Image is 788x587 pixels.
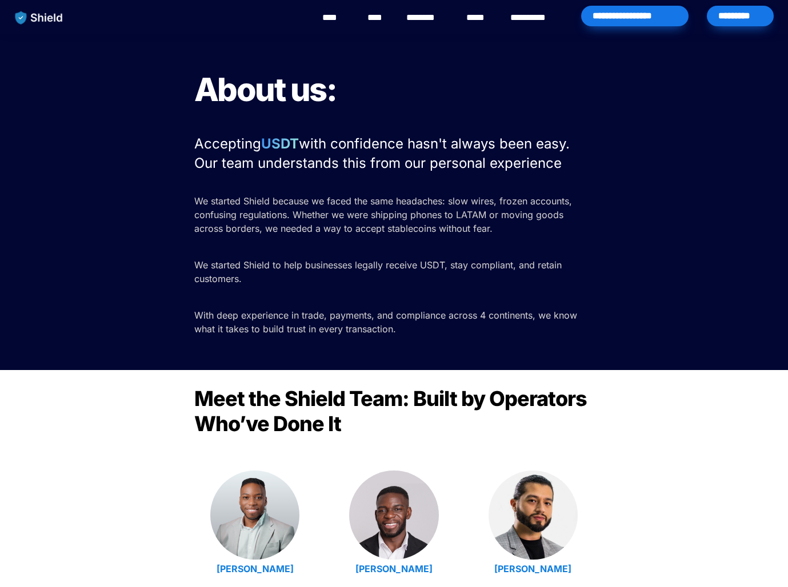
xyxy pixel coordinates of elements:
[261,135,299,152] strong: USDT
[194,135,261,152] span: Accepting
[194,259,565,284] span: We started Shield to help businesses legally receive USDT, stay compliant, and retain customers.
[217,563,294,574] a: [PERSON_NAME]
[194,386,591,436] span: Meet the Shield Team: Built by Operators Who’ve Done It
[10,6,69,30] img: website logo
[355,563,433,574] a: [PERSON_NAME]
[494,563,571,574] a: [PERSON_NAME]
[194,195,575,234] span: We started Shield because we faced the same headaches: slow wires, frozen accounts, confusing reg...
[194,135,574,171] span: with confidence hasn't always been easy. Our team understands this from our personal experience
[194,70,337,109] span: About us:
[194,309,580,335] span: With deep experience in trade, payments, and compliance across 4 continents, we know what it take...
